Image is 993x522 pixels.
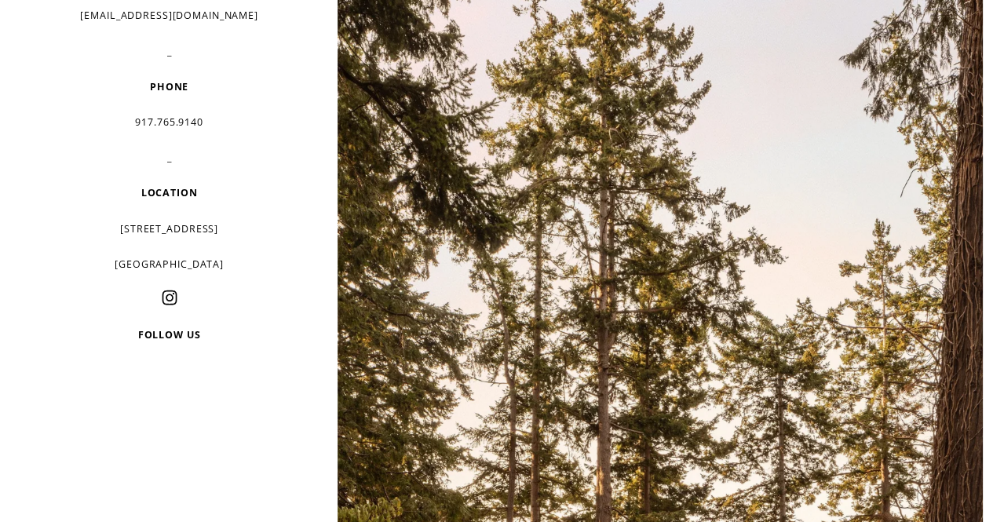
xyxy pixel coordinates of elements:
p: 917.765.9140 [51,110,288,134]
p: [STREET_ADDRESS] [51,217,288,241]
strong: PHONE [150,80,188,93]
p: [EMAIL_ADDRESS][DOMAIN_NAME] [51,3,288,27]
strong: FOLLOW US [138,328,201,341]
p: _ [51,287,288,312]
p: _ [51,145,288,170]
p: _ [51,39,288,64]
strong: LOCATION [141,186,198,199]
a: Instagram [162,290,177,305]
p: [GEOGRAPHIC_DATA] [51,252,288,276]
